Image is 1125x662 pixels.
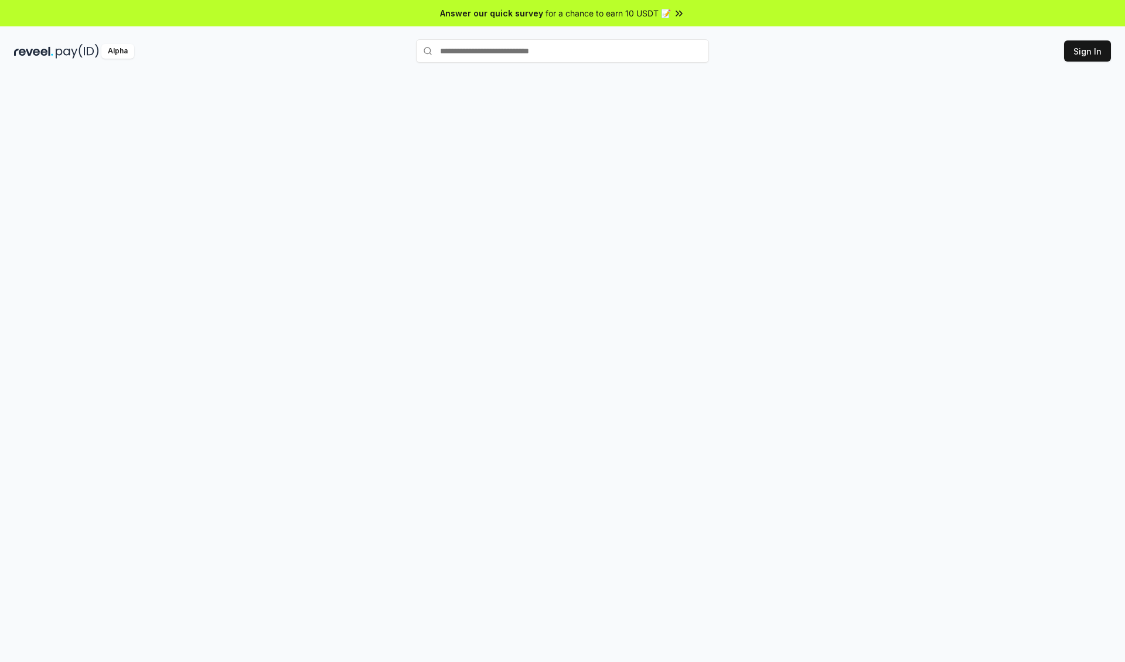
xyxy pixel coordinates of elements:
span: for a chance to earn 10 USDT 📝 [546,7,671,19]
img: pay_id [56,44,99,59]
img: reveel_dark [14,44,53,59]
button: Sign In [1064,40,1111,62]
span: Answer our quick survey [440,7,543,19]
div: Alpha [101,44,134,59]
